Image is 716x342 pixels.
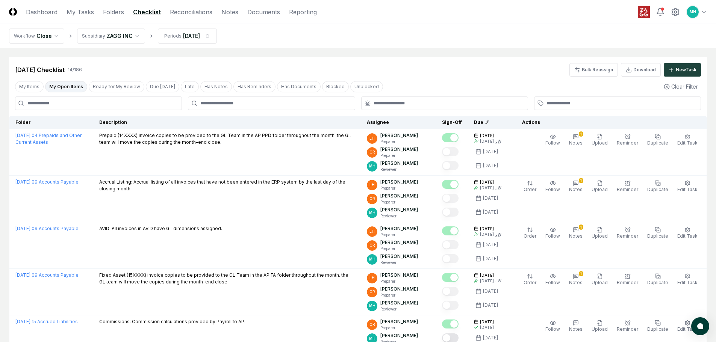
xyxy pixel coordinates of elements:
p: Preparer [380,292,418,298]
span: Follow [545,326,560,332]
p: Preparer [380,246,418,252]
div: [DATE] [483,209,498,215]
p: [PERSON_NAME] [380,206,418,213]
button: Edit Task [676,318,699,334]
span: LH [369,136,375,141]
button: Mark complete [442,161,459,170]
button: Has Documents [277,81,321,92]
p: [PERSON_NAME] [380,193,418,199]
span: [DATE] [480,319,494,325]
a: Checklist [133,8,161,17]
span: Follow [545,280,560,285]
div: [DATE] [480,278,494,284]
div: 1 [579,131,583,137]
div: Subsidiary [82,33,105,39]
span: Reminder [617,233,638,239]
a: [DATE]:09 Accounts Payable [15,179,79,185]
button: Has Notes [200,81,232,92]
p: Preparer [380,139,418,145]
span: Edit Task [677,140,698,146]
span: [DATE] : [15,179,32,185]
div: [DATE] [483,162,498,169]
span: [DATE] : [15,272,32,278]
span: Notes [569,326,583,332]
span: Duplicate [647,280,668,285]
span: [DATE] [480,133,494,139]
span: [DATE] [480,273,494,278]
span: Order [524,233,536,239]
button: Follow [544,179,562,194]
nav: breadcrumb [9,29,217,44]
button: Notes [568,318,584,334]
button: Duplicate [646,179,670,194]
div: Workflow [14,33,35,39]
span: Upload [592,140,608,146]
button: 1Notes [568,272,584,288]
button: NewTask [664,63,701,77]
button: Mark complete [442,194,459,203]
span: Reminder [617,280,638,285]
span: LH [369,182,375,188]
div: [DATE] [480,232,494,237]
span: Duplicate [647,326,668,332]
p: Preparer [380,185,418,191]
div: [DATE] [480,139,494,144]
button: Upload [590,132,609,148]
p: [PERSON_NAME] [380,225,418,232]
button: MH [686,5,699,19]
span: Upload [592,326,608,332]
p: [PERSON_NAME] [380,300,418,306]
div: [DATE] Checklist [15,65,65,74]
button: Mark complete [442,147,459,156]
th: Description [93,116,361,129]
a: Reporting [289,8,317,17]
p: Preparer [380,232,418,238]
p: [PERSON_NAME] [380,318,418,325]
button: Mark complete [442,254,459,263]
a: Reconciliations [170,8,212,17]
button: Unblocked [350,81,383,92]
a: Dashboard [26,8,58,17]
p: Preparer [380,325,418,331]
p: Fixed Asset (15XXXX) invoice copies to be provided to the GL Team in the AP FA folder throughout ... [99,272,355,285]
button: Edit Task [676,272,699,288]
span: CR [369,196,375,202]
p: [PERSON_NAME] [380,132,418,139]
div: [DATE] [483,334,498,341]
button: Mark complete [442,301,459,310]
th: Sign-Off [436,116,468,129]
button: 1Notes [568,225,584,241]
span: Reminder [617,140,638,146]
div: New Task [676,66,696,73]
span: Order [524,187,536,192]
span: [DATE] [480,179,494,185]
button: Upload [590,179,609,194]
button: Mark complete [442,287,459,296]
button: Reminder [615,132,640,148]
p: Reviewer [380,167,418,172]
span: Upload [592,280,608,285]
p: [PERSON_NAME] [380,160,418,167]
button: Duplicate [646,272,670,288]
button: Mark complete [442,226,459,235]
span: Edit Task [677,233,698,239]
button: Mark complete [442,208,459,217]
div: 1 [579,178,583,183]
span: Follow [545,233,560,239]
span: Follow [545,140,560,146]
span: MH [690,9,696,15]
button: My Items [15,81,44,92]
div: 14 / 186 [68,66,82,73]
button: Order [522,179,538,194]
button: Reminder [615,179,640,194]
span: MH [369,336,375,341]
img: Logo [9,8,17,16]
button: Bulk Reassign [569,63,618,77]
th: Folder [9,116,93,129]
span: Follow [545,187,560,192]
div: [DATE] [483,148,498,155]
button: Edit Task [676,179,699,194]
a: [DATE]:15 Accrued Liabilities [15,319,78,324]
div: JW [495,139,501,144]
button: Upload [590,318,609,334]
